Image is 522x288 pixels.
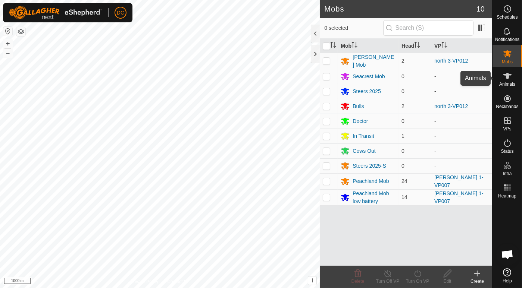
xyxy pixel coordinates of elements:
[9,6,102,19] img: Gallagher Logo
[312,277,313,284] span: i
[401,73,404,79] span: 0
[401,88,404,94] span: 0
[431,129,492,143] td: -
[330,43,336,49] p-sorticon: Activate to sort
[117,9,124,17] span: DC
[431,84,492,99] td: -
[373,278,403,285] div: Turn Off VP
[167,278,189,285] a: Contact Us
[431,143,492,158] td: -
[131,278,159,285] a: Privacy Policy
[353,177,389,185] div: Peachland Mob
[324,4,476,13] h2: Mobs
[353,162,386,170] div: Steers 2025-S
[497,15,518,19] span: Schedules
[431,39,492,53] th: VP
[493,265,522,286] a: Help
[431,158,492,173] td: -
[353,73,385,80] div: Seacrest Mob
[3,39,12,48] button: +
[503,279,512,283] span: Help
[434,103,468,109] a: north 3-VP012
[353,190,396,205] div: Peachland Mob low battery
[383,20,473,36] input: Search (S)
[401,103,404,109] span: 2
[403,278,432,285] div: Turn On VP
[401,148,404,154] span: 0
[503,127,511,131] span: VPs
[401,118,404,124] span: 0
[308,276,316,285] button: i
[16,27,25,36] button: Map Layers
[324,24,383,32] span: 0 selected
[414,43,420,49] p-sorticon: Activate to sort
[353,132,374,140] div: In Transit
[432,278,462,285] div: Edit
[434,58,468,64] a: north 3-VP012
[353,88,381,95] div: Steers 2025
[431,69,492,84] td: -
[401,163,404,169] span: 0
[503,171,512,176] span: Infra
[353,102,364,110] div: Bulls
[338,39,398,53] th: Mob
[462,278,492,285] div: Create
[495,37,519,42] span: Notifications
[3,27,12,36] button: Reset Map
[496,104,518,109] span: Neckbands
[351,43,357,49] p-sorticon: Activate to sort
[351,279,365,284] span: Delete
[401,178,407,184] span: 24
[434,190,483,204] a: [PERSON_NAME] 1-VP007
[401,194,407,200] span: 14
[502,60,513,64] span: Mobs
[401,133,404,139] span: 1
[398,39,431,53] th: Head
[441,43,447,49] p-sorticon: Activate to sort
[499,82,515,86] span: Animals
[476,3,485,15] span: 10
[401,58,404,64] span: 2
[353,53,396,69] div: [PERSON_NAME] Mob
[434,174,483,188] a: [PERSON_NAME] 1-VP007
[496,243,519,266] div: Open chat
[3,49,12,58] button: –
[353,147,375,155] div: Cows Out
[431,114,492,129] td: -
[353,117,368,125] div: Doctor
[501,149,513,154] span: Status
[498,194,516,198] span: Heatmap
